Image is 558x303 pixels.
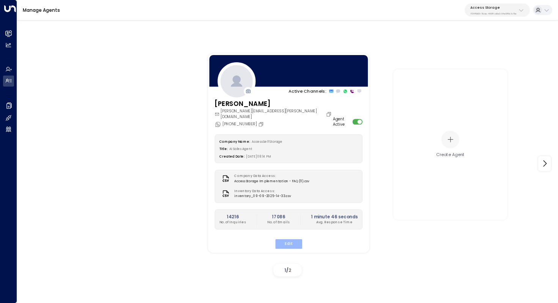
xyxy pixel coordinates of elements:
[246,154,271,158] span: [DATE] 08:14 PM
[219,147,227,151] label: Title:
[288,88,326,94] p: Active Channels:
[258,121,265,127] button: Copy
[284,267,286,273] span: 1
[219,154,244,158] label: Created Date:
[333,116,350,128] label: Agent Active
[436,152,465,158] div: Create Agent
[234,189,288,194] label: Inventory Data Access:
[219,139,250,144] label: Company Name:
[252,139,282,144] span: Access Self Storage
[234,174,306,178] label: Company Data Access:
[311,220,358,225] p: Avg. Response Time
[465,3,530,17] button: Access Storage17248963-7bae-4f68-a6e0-04e589c1c15e
[273,264,302,276] div: /
[214,108,333,120] div: [PERSON_NAME][EMAIL_ADDRESS][PERSON_NAME][DOMAIN_NAME]
[275,239,302,249] button: Edit
[229,147,252,151] span: AI Sales Agent
[267,213,290,220] h2: 17086
[288,267,291,273] span: 2
[326,111,333,117] button: Copy
[219,220,246,225] p: No. of Inquiries
[311,213,358,220] h2: 1 minute 46 seconds
[470,5,517,10] p: Access Storage
[470,12,517,15] p: 17248963-7bae-4f68-a6e0-04e589c1c15e
[234,178,309,183] span: Access Storage Implementation - FAQ (11).csv
[234,194,291,199] span: inventory_09-09-2025-14-33.csv
[214,99,333,109] h3: [PERSON_NAME]
[219,213,246,220] h2: 14216
[214,121,265,128] div: [PHONE_NUMBER]
[267,220,290,225] p: No. of Emails
[23,7,60,13] a: Manage Agents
